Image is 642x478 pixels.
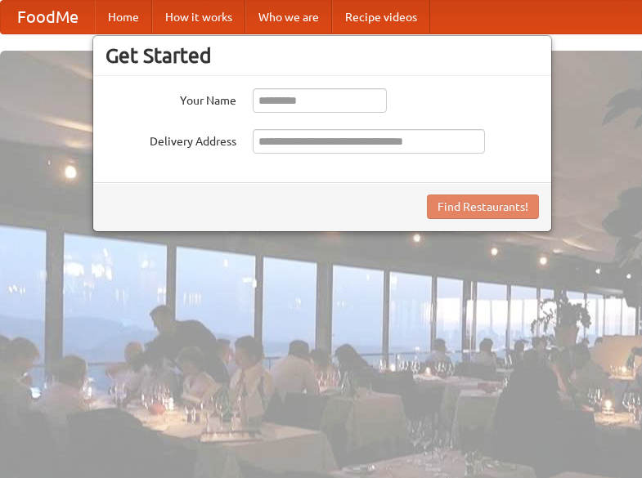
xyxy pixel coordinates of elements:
[332,1,430,34] a: Recipe videos
[106,43,539,68] h3: Get Started
[106,88,236,109] label: Your Name
[1,1,95,34] a: FoodMe
[106,129,236,150] label: Delivery Address
[152,1,245,34] a: How it works
[95,1,152,34] a: Home
[427,194,539,219] button: Find Restaurants!
[245,1,332,34] a: Who we are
